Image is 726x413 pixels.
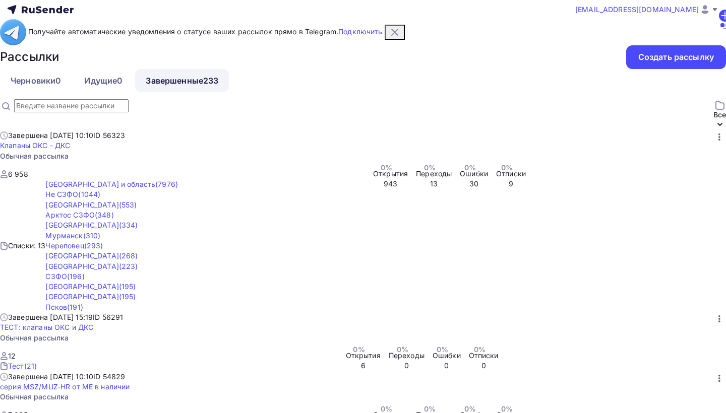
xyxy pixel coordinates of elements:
[45,200,118,210] div: [GEOGRAPHIC_DATA]
[45,231,83,241] div: Мурманск
[93,313,100,321] span: ID
[117,75,123,87] div: 0
[45,210,178,220] a: Арктос СЗФО (348)
[460,169,488,179] div: Ошибки
[338,27,382,36] a: Подключить
[416,169,452,179] div: Переходы
[575,4,719,16] a: [EMAIL_ADDRESS][DOMAIN_NAME]
[433,351,461,361] div: Ошибки
[45,261,118,271] div: [GEOGRAPHIC_DATA]
[119,292,136,302] div: (195)
[103,372,126,381] span: 54829
[83,231,101,241] div: (310)
[430,179,438,189] div: 13
[444,361,449,371] div: 0
[713,99,726,130] button: Все
[575,5,699,15] span: [EMAIL_ADDRESS][DOMAIN_NAME]
[45,179,155,189] div: [GEOGRAPHIC_DATA] и область
[45,261,178,271] a: [GEOGRAPHIC_DATA] (223)
[119,261,138,271] div: (223)
[496,169,526,179] div: Отписки
[45,271,178,282] a: СЗФО (196)
[389,351,425,361] div: Переходы
[373,169,408,179] div: Открытия
[469,179,478,189] div: 30
[119,251,138,261] div: (268)
[361,361,366,371] div: 6
[55,75,61,87] div: 0
[469,351,499,361] div: Отписки
[95,210,114,220] div: (348)
[45,251,118,261] div: [GEOGRAPHIC_DATA]
[203,75,218,87] div: 233
[45,189,78,199] div: Не СЗФО
[84,241,103,251] div: (293)
[8,351,16,361] div: 12
[45,251,178,261] a: [GEOGRAPHIC_DATA] (268)
[481,361,486,371] div: 0
[119,220,138,230] div: (334)
[509,179,513,189] div: 9
[45,271,67,282] div: СЗФО
[119,200,137,210] div: (553)
[45,241,84,251] div: Череповец
[45,282,118,292] div: [GEOGRAPHIC_DATA]
[8,361,37,371] a: Тест (21)
[67,271,85,282] div: (196)
[45,302,178,312] a: Псков (191)
[135,69,229,92] a: Завершенные233
[45,292,178,302] a: [GEOGRAPHIC_DATA] (195)
[384,179,397,189] div: 943
[45,189,178,199] a: Не СЗФО (1044)
[45,231,178,241] a: Мурманск (310)
[45,179,178,189] a: [GEOGRAPHIC_DATA] и область (7976)
[45,220,178,230] a: [GEOGRAPHIC_DATA] (334)
[119,282,136,292] div: (195)
[103,131,126,140] span: 56323
[8,241,45,251] div: Списки: 13
[45,282,178,292] a: [GEOGRAPHIC_DATA] (195)
[638,51,714,63] div: Создать рассылку
[8,169,28,179] div: 6 958
[67,302,83,312] div: (191)
[102,313,124,321] span: 56291
[45,241,178,251] a: Череповец (293)
[78,189,100,199] div: (1044)
[346,351,381,361] div: Открытия
[8,361,24,371] div: Тест
[93,372,100,381] span: ID
[45,220,118,230] div: [GEOGRAPHIC_DATA]
[155,179,178,189] div: (7976)
[45,302,67,312] div: Псков
[713,111,726,118] div: Все
[24,361,37,371] div: (21)
[45,210,95,220] div: Арктос СЗФО
[45,292,118,302] div: [GEOGRAPHIC_DATA]
[14,99,129,112] input: Введите название рассылки
[45,200,178,210] a: [GEOGRAPHIC_DATA] (553)
[404,361,409,371] div: 0
[74,69,133,92] a: Идущие0
[28,27,382,36] span: Получайте автоматические уведомления о статусе ваших рассылок прямо в Telegram.
[93,131,100,140] span: ID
